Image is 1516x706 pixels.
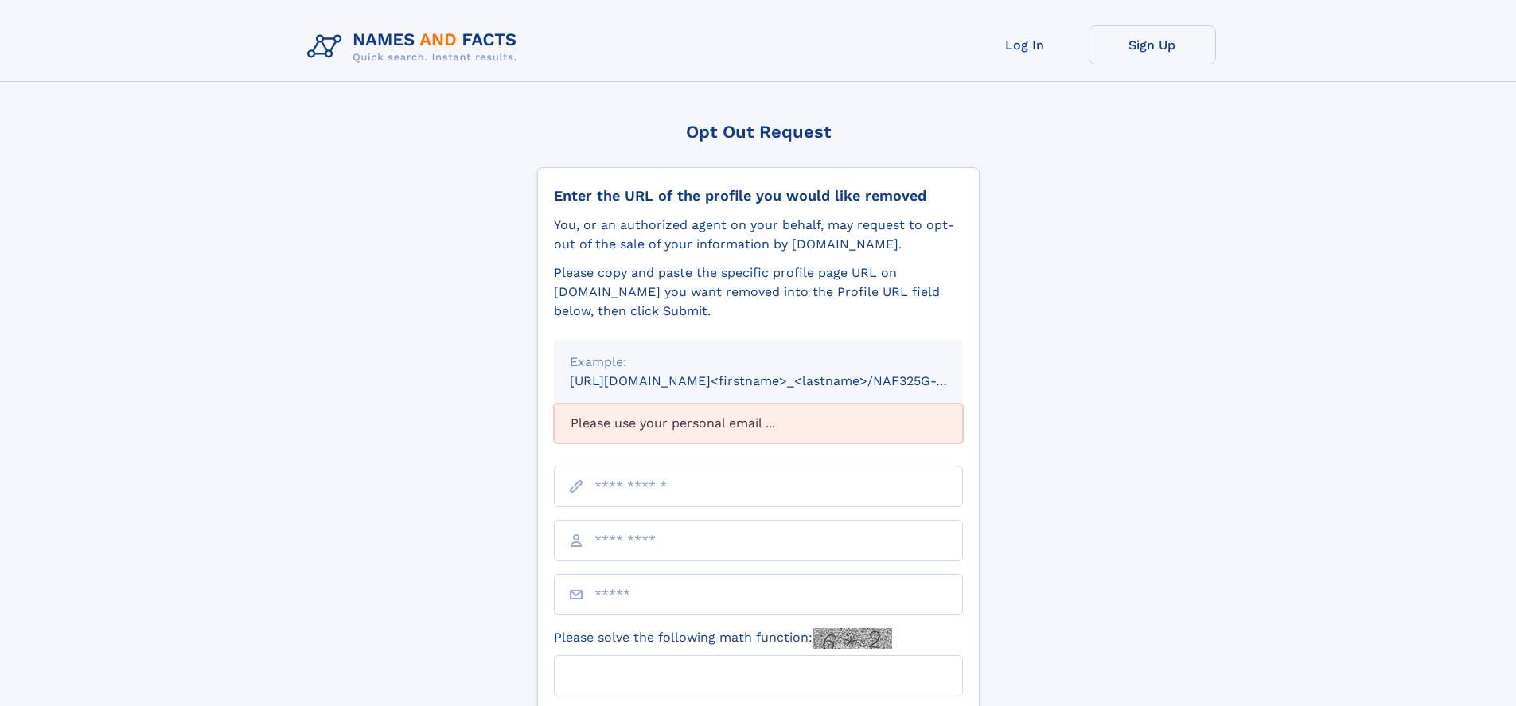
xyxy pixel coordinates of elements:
div: Example: [570,353,947,372]
div: Opt Out Request [537,122,980,142]
img: Logo Names and Facts [301,25,530,68]
a: Sign Up [1089,25,1216,64]
div: Please copy and paste the specific profile page URL on [DOMAIN_NAME] you want removed into the Pr... [554,263,963,321]
small: [URL][DOMAIN_NAME]<firstname>_<lastname>/NAF325G-xxxxxxxx [570,373,993,388]
div: You, or an authorized agent on your behalf, may request to opt-out of the sale of your informatio... [554,216,963,254]
a: Log In [961,25,1089,64]
label: Please solve the following math function: [554,628,892,649]
div: Please use your personal email ... [554,404,963,443]
div: Enter the URL of the profile you would like removed [554,187,963,205]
